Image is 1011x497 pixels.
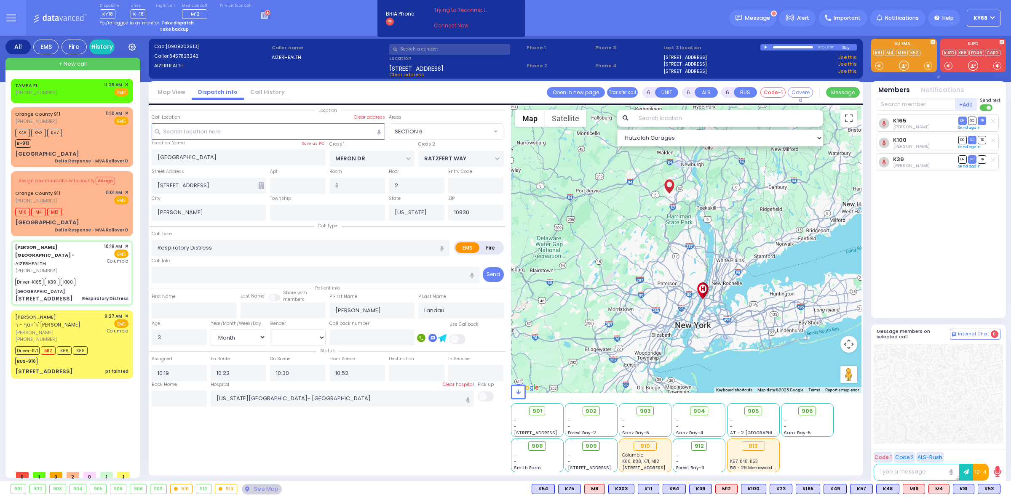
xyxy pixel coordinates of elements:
label: AIZERHEALTH [272,54,387,61]
span: Phone 4 [595,62,661,69]
div: pt fainted [105,368,128,375]
a: Open in new page [547,87,605,98]
div: 913 [742,441,765,451]
small: Share with [283,290,307,296]
a: Use this [837,61,857,68]
button: Message [826,87,860,98]
a: CAR2 [985,50,1000,56]
span: [0909202513] [166,43,199,50]
span: Internal Chat [958,331,989,337]
a: Use this [837,54,857,61]
span: Sanz Bay-5 [784,430,811,436]
span: K-18 [131,9,146,19]
span: - [568,417,570,423]
span: ✕ [125,110,128,117]
span: - [568,423,570,430]
span: K39 [45,278,59,286]
img: message.svg [736,15,742,21]
span: Status [316,348,339,354]
span: 11:01 AM [105,189,122,196]
span: [PHONE_NUMBER] [15,336,57,343]
span: K66, K88, K71, M12 [622,458,659,465]
span: Columbia [622,452,644,458]
label: First Name [152,293,176,300]
span: SO [968,117,976,125]
span: BUS-910 [15,357,37,365]
strong: Take dispatch [161,20,194,26]
span: M4 [31,208,46,216]
div: 0:00 [817,43,825,52]
span: K48 [15,129,30,137]
span: ✕ [125,189,128,196]
span: SECTION 6 [395,128,423,136]
span: DR [958,155,967,163]
button: Show satellite imagery [545,110,586,127]
div: 901 [11,484,26,494]
label: Lines [131,3,146,8]
div: BLS [953,484,974,494]
span: M13 [47,208,62,216]
span: 10:19 AM [104,243,122,250]
a: K165 [893,117,907,124]
a: K81 [873,50,884,56]
button: +Add [955,98,977,111]
div: BLS [638,484,659,494]
div: All [5,40,31,54]
div: BLS [978,484,1000,494]
a: Send again [958,164,981,169]
span: members [283,296,305,303]
a: Orange County 911 [15,190,60,197]
span: M12 [41,346,56,355]
a: Dispatch info [192,88,244,96]
span: EMS [114,196,128,205]
div: BLS [824,484,847,494]
span: 912 [695,442,704,450]
label: Gender [270,320,286,327]
div: [GEOGRAPHIC_DATA] [15,150,79,158]
label: In Service [448,356,470,362]
button: Code 1 [874,452,893,462]
span: M12 [191,11,200,17]
span: [STREET_ADDRESS][PERSON_NAME] [568,465,647,471]
span: ר' יוסף - ר' [PERSON_NAME] [15,321,80,328]
span: Sanz Bay-4 [676,430,703,436]
button: BUS [734,87,757,98]
span: - [514,458,516,465]
span: SECTION 6 [389,123,504,139]
span: Send text [980,97,1000,104]
div: / [825,43,826,52]
a: KJFD [942,50,956,56]
span: 902 [586,407,596,415]
div: BLS [770,484,792,494]
button: Internal Chat 0 [950,329,1000,340]
div: 909 [150,484,166,494]
span: - [676,458,679,465]
span: K88 [73,346,88,355]
button: Drag Pegman onto the map to open Street View [840,366,857,383]
div: 906 [110,484,126,494]
img: Google [513,382,541,393]
div: BLS [796,484,820,494]
button: Members [878,85,910,95]
span: DR [958,117,967,125]
label: Call Location [152,114,180,121]
span: Patient info [311,285,344,291]
a: K39 [893,156,904,162]
a: FD46 [969,50,984,56]
label: Floor [389,168,399,175]
label: Cross 1 [329,141,345,148]
label: Township [270,195,291,202]
span: K100 [61,278,75,286]
input: Search member [877,98,955,111]
div: BLS [558,484,581,494]
span: SO [968,155,976,163]
span: BRIA Phone [386,10,414,18]
label: Pick up [478,381,494,388]
div: BLS [876,484,899,494]
label: Entry Code [448,168,472,175]
label: Cross 2 [418,141,435,148]
span: 1 [117,472,130,478]
span: K57 [47,129,62,137]
span: [STREET_ADDRESS] [389,64,444,71]
label: Clear address [354,114,385,121]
